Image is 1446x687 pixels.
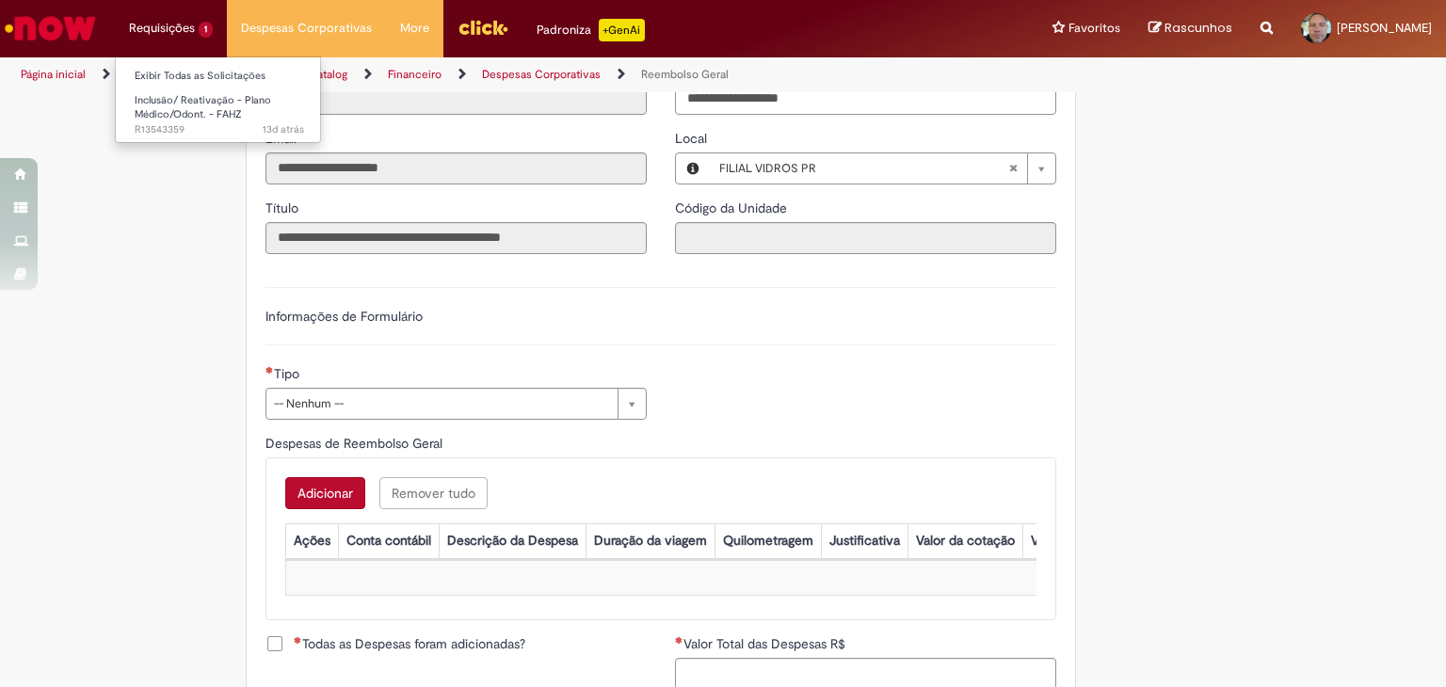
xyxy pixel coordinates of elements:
[715,523,821,558] th: Quilometragem
[116,66,323,87] a: Exibir Todas as Solicitações
[265,83,647,115] input: ID
[285,523,338,558] th: Ações
[1068,19,1120,38] span: Favoritos
[599,19,645,41] p: +GenAi
[135,122,304,137] span: R13543359
[265,435,446,452] span: Despesas de Reembolso Geral
[999,153,1027,184] abbr: Limpar campo Local
[135,93,271,122] span: Inclusão/ Reativação - Plano Médico/Odont. - FAHZ
[2,9,99,47] img: ServiceNow
[439,523,586,558] th: Descrição da Despesa
[821,523,908,558] th: Justificativa
[116,90,323,131] a: Aberto R13543359 : Inclusão/ Reativação - Plano Médico/Odont. - FAHZ
[683,635,849,652] span: Valor Total das Despesas R$
[676,153,710,184] button: Local, Visualizar este registro FILIAL VIDROS PR
[285,477,365,509] button: Add a row for Despesas de Reembolso Geral
[265,222,647,254] input: Título
[265,152,647,184] input: Email
[263,122,304,136] span: 13d atrás
[265,130,300,147] span: Somente leitura - Email
[458,13,508,41] img: click_logo_yellow_360x200.png
[294,636,302,644] span: Necessários
[719,153,1008,184] span: FILIAL VIDROS PR
[14,57,950,92] ul: Trilhas de página
[265,308,423,325] label: Informações de Formulário
[710,153,1055,184] a: FILIAL VIDROS PRLimpar campo Local
[241,19,372,38] span: Despesas Corporativas
[1337,20,1432,36] span: [PERSON_NAME]
[400,19,429,38] span: More
[265,199,302,217] label: Somente leitura - Título
[199,22,213,38] span: 1
[675,200,791,216] span: Somente leitura - Código da Unidade
[675,199,791,217] label: Somente leitura - Código da Unidade
[1165,19,1232,37] span: Rascunhos
[263,122,304,136] time: 17/09/2025 12:03:28
[482,67,601,82] a: Despesas Corporativas
[338,523,439,558] th: Conta contábil
[641,67,729,82] a: Reembolso Geral
[675,636,683,644] span: Necessários
[675,130,711,147] span: Local
[1149,20,1232,38] a: Rascunhos
[21,67,86,82] a: Página inicial
[586,523,715,558] th: Duração da viagem
[115,56,321,143] ul: Requisições
[265,366,274,374] span: Necessários
[1022,523,1122,558] th: Valor por Litro
[294,634,525,653] span: Todas as Despesas foram adicionadas?
[675,83,1056,115] input: Telefone de Contato
[675,222,1056,254] input: Código da Unidade
[274,389,608,419] span: -- Nenhum --
[537,19,645,41] div: Padroniza
[908,523,1022,558] th: Valor da cotação
[129,19,195,38] span: Requisições
[265,200,302,216] span: Somente leitura - Título
[274,365,303,382] span: Tipo
[388,67,442,82] a: Financeiro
